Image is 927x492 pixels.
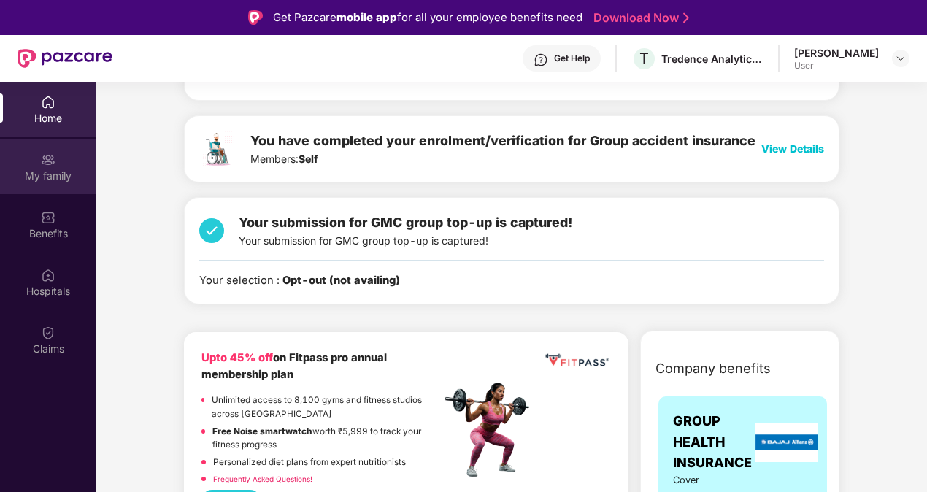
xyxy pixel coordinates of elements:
[239,215,572,230] span: Your submission for GMC group top-up is captured!
[213,474,312,483] a: Frequently Asked Questions!
[41,153,55,167] img: svg+xml;base64,PHN2ZyB3aWR0aD0iMjAiIGhlaWdodD0iMjAiIHZpZXdCb3g9IjAgMCAyMCAyMCIgZmlsbD0ibm9uZSIgeG...
[199,272,400,289] div: Your selection :
[661,52,763,66] div: Tredence Analytics Solutions Private Limited
[41,210,55,225] img: svg+xml;base64,PHN2ZyBpZD0iQmVuZWZpdHMiIHhtbG5zPSJodHRwOi8vd3d3LnczLm9yZy8yMDAwL3N2ZyIgd2lkdGg9Ij...
[213,456,406,469] p: Personalized diet plans from expert nutritionists
[18,49,112,68] img: New Pazcare Logo
[554,53,590,64] div: Get Help
[534,53,548,67] img: svg+xml;base64,PHN2ZyBpZD0iSGVscC0zMngzMiIgeG1sbnM9Imh0dHA6Ly93d3cudzMub3JnLzIwMDAvc3ZnIiB3aWR0aD...
[655,358,771,379] span: Company benefits
[212,393,440,420] p: Unlimited access to 8,100 gyms and fitness studios across [GEOGRAPHIC_DATA]
[201,351,273,364] b: Upto 45% off
[239,212,572,249] div: Your submission for GMC group top-up is captured!
[41,268,55,282] img: svg+xml;base64,PHN2ZyBpZD0iSG9zcGl0YWxzIiB4bWxucz0iaHR0cDovL3d3dy53My5vcmcvMjAwMC9zdmciIHdpZHRoPS...
[794,46,879,60] div: [PERSON_NAME]
[639,50,649,67] span: T
[543,350,612,371] img: fppp.png
[201,351,387,381] b: on Fitpass pro annual membership plan
[593,10,685,26] a: Download Now
[299,71,318,83] b: Self
[250,133,755,148] span: You have completed your enrolment/verification for Group accident insurance
[895,53,907,64] img: svg+xml;base64,PHN2ZyBpZD0iRHJvcGRvd24tMzJ4MzIiIHhtbG5zPSJodHRwOi8vd3d3LnczLm9yZy8yMDAwL3N2ZyIgd2...
[248,10,263,25] img: Logo
[212,425,440,452] p: worth ₹5,999 to track your fitness progress
[250,131,755,167] div: Members:
[336,10,397,24] strong: mobile app
[440,379,542,481] img: fpp.png
[41,95,55,109] img: svg+xml;base64,PHN2ZyBpZD0iSG9tZSIgeG1sbnM9Imh0dHA6Ly93d3cudzMub3JnLzIwMDAvc3ZnIiB3aWR0aD0iMjAiIG...
[299,153,318,165] b: Self
[212,426,312,437] strong: Free Noise smartwatch
[673,473,725,488] span: Cover
[41,326,55,340] img: svg+xml;base64,PHN2ZyBpZD0iQ2xhaW0iIHhtbG5zPSJodHRwOi8vd3d3LnczLm9yZy8yMDAwL3N2ZyIgd2lkdGg9IjIwIi...
[273,9,582,26] div: Get Pazcare for all your employee benefits need
[199,131,236,167] img: svg+xml;base64,PHN2ZyB4bWxucz0iaHR0cDovL3d3dy53My5vcmcvMjAwMC9zdmciIHdpZHRoPSIxMzIuNzYzIiBoZWlnaH...
[282,274,400,287] b: Opt-out (not availing)
[755,423,818,462] img: insurerLogo
[683,10,689,26] img: Stroke
[794,60,879,72] div: User
[673,411,752,473] span: GROUP HEALTH INSURANCE
[199,212,224,249] img: svg+xml;base64,PHN2ZyB4bWxucz0iaHR0cDovL3d3dy53My5vcmcvMjAwMC9zdmciIHdpZHRoPSIzNCIgaGVpZ2h0PSIzNC...
[761,142,824,155] span: View Details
